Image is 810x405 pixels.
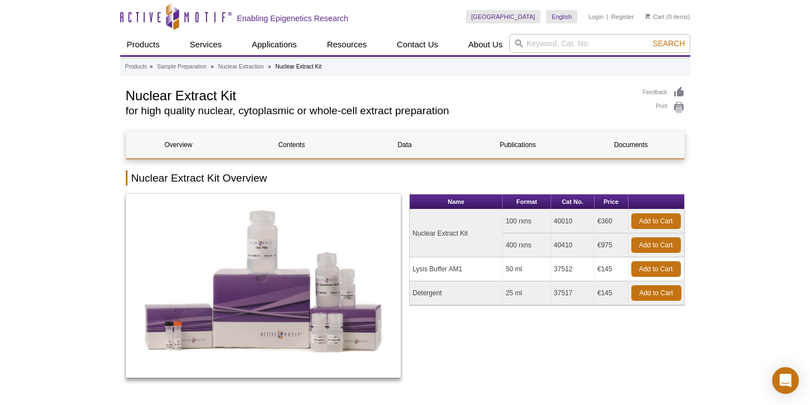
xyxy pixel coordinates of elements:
a: Products [120,34,166,55]
a: Applications [245,34,303,55]
td: €975 [595,233,629,257]
li: » [150,64,153,70]
th: Format [503,194,551,209]
a: Add to Cart [631,261,681,277]
a: Data [352,131,457,158]
button: Search [649,38,688,48]
li: » [268,64,271,70]
a: Nuclear Extraction [218,62,264,72]
a: About Us [462,34,509,55]
td: 400 rxns [503,233,551,257]
td: 40010 [551,209,595,233]
a: Add to Cart [631,237,681,253]
a: Feedback [643,86,685,99]
td: 37512 [551,257,595,281]
a: English [546,10,577,23]
a: Publications [465,131,570,158]
td: 50 ml [503,257,551,281]
a: Sample Preparation [157,62,206,72]
a: Print [643,101,685,114]
th: Name [410,194,503,209]
td: €360 [595,209,629,233]
div: Open Intercom Messenger [772,367,799,394]
a: Products [125,62,147,72]
a: Overview [126,131,231,158]
a: Add to Cart [631,285,681,301]
td: Detergent [410,281,503,305]
li: » [210,64,214,70]
img: Nuclear Extract Kit [126,194,401,378]
td: Lysis Buffer AM1 [410,257,503,281]
td: 40410 [551,233,595,257]
td: 37517 [551,281,595,305]
li: (0 items) [645,10,690,23]
th: Price [595,194,629,209]
a: Contents [239,131,344,158]
a: Contact Us [390,34,445,55]
span: Search [652,39,685,48]
td: 100 rxns [503,209,551,233]
h2: Nuclear Extract Kit Overview [126,170,685,186]
li: Nuclear Extract Kit [276,64,322,70]
a: [GEOGRAPHIC_DATA] [466,10,541,23]
a: Services [183,34,229,55]
td: €145 [595,281,629,305]
img: Your Cart [645,13,650,19]
a: Cart [645,13,665,21]
h1: Nuclear Extract Kit [126,86,632,103]
td: 25 ml [503,281,551,305]
a: Register [611,13,634,21]
a: Resources [320,34,374,55]
a: Documents [578,131,683,158]
input: Keyword, Cat. No. [509,34,690,53]
li: | [607,10,608,23]
td: €145 [595,257,629,281]
h2: for high quality nuclear, cytoplasmic or whole-cell extract preparation [126,106,632,116]
a: Add to Cart [631,213,681,229]
h2: Enabling Epigenetics Research [237,13,348,23]
a: Login [588,13,603,21]
th: Cat No. [551,194,595,209]
td: Nuclear Extract Kit [410,209,503,257]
